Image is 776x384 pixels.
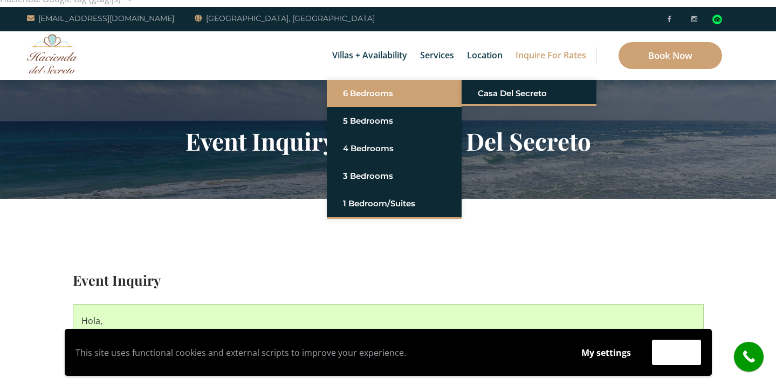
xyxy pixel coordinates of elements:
[327,31,413,80] a: Villas + Availability
[343,111,445,131] a: 5 Bedrooms
[81,313,695,329] p: Hola,
[734,342,764,372] a: call
[27,34,78,73] img: Awesome Logo
[343,139,445,158] a: 4 Bedrooms
[343,166,445,186] a: 3 Bedrooms
[73,269,704,291] h2: Event Inquiry
[343,194,445,213] a: 1 Bedroom/Suites
[712,15,722,24] div: Read traveler reviews on Tripadvisor
[415,31,459,80] a: Services
[195,12,375,25] a: [GEOGRAPHIC_DATA], [GEOGRAPHIC_DATA]
[619,42,722,69] a: Book Now
[27,12,174,25] a: [EMAIL_ADDRESS][DOMAIN_NAME]
[73,127,704,155] h2: Event Inquiry - Hacienda Del Secreto
[712,15,722,24] img: Tripadvisor_logomark.svg
[478,84,580,103] a: Casa del Secreto
[75,345,560,361] p: This site uses functional cookies and external scripts to improve your experience.
[462,31,508,80] a: Location
[737,345,761,369] i: call
[510,31,592,80] a: Inquire for Rates
[571,340,641,365] button: My settings
[652,340,701,365] button: Accept
[343,84,445,103] a: 6 Bedrooms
